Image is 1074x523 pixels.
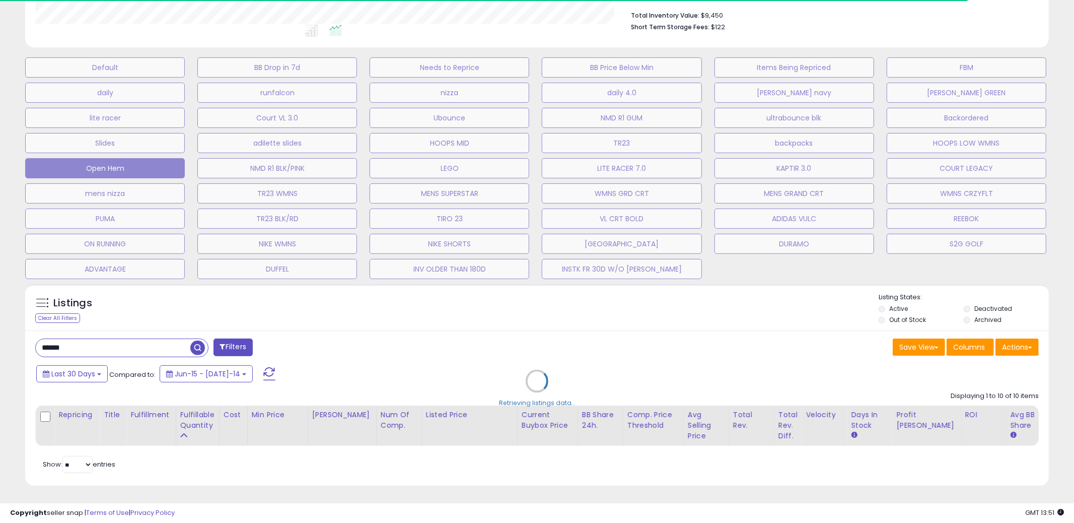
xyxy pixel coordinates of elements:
button: [PERSON_NAME] GREEN [887,83,1046,103]
button: NMD R1 GUM [542,108,701,128]
button: TR23 [542,133,701,153]
button: DURAMO [714,234,874,254]
button: Needs to Reprice [370,57,529,78]
div: seller snap | | [10,508,175,518]
button: NIKE SHORTS [370,234,529,254]
button: HOOPS LOW WMNS [887,133,1046,153]
button: Open Hem [25,158,185,178]
button: ADVANTAGE [25,259,185,279]
button: backpacks [714,133,874,153]
button: mens nizza [25,183,185,204]
button: BB Drop in 7d [197,57,357,78]
button: PUMA [25,209,185,229]
button: VL CRT BOLD [542,209,701,229]
button: Backordered [887,108,1046,128]
button: FBM [887,57,1046,78]
button: MENS SUPERSTAR [370,183,529,204]
b: Total Inventory Value: [631,11,699,20]
button: Items Being Repriced [714,57,874,78]
button: WMNS GRD CRT [542,183,701,204]
button: TR23 BLK/RD [197,209,357,229]
button: WMNS CRZYFLT [887,183,1046,204]
button: [GEOGRAPHIC_DATA] [542,234,701,254]
button: nizza [370,83,529,103]
button: KAPTIR 3.0 [714,158,874,178]
button: NMD R1 BLK/PINK [197,158,357,178]
button: INV OLDER THAN 180D [370,259,529,279]
button: lite racer [25,108,185,128]
button: Slides [25,133,185,153]
li: $9,450 [631,9,1031,21]
button: INSTK FR 30D W/O [PERSON_NAME] [542,259,701,279]
button: TIRO 23 [370,209,529,229]
button: MENS GRAND CRT [714,183,874,204]
button: Ubounce [370,108,529,128]
button: NIKE WMNS [197,234,357,254]
button: COURT LEGACY [887,158,1046,178]
button: daily 4.0 [542,83,701,103]
button: [PERSON_NAME] navy [714,83,874,103]
button: HOOPS MID [370,133,529,153]
button: DUFFEL [197,259,357,279]
button: ON RUNNING [25,234,185,254]
button: LEGO [370,158,529,178]
button: LITE RACER 7.0 [542,158,701,178]
button: Default [25,57,185,78]
button: ADIDAS VULC [714,209,874,229]
strong: Copyright [10,508,47,517]
span: $122 [711,22,725,32]
button: adilette slides [197,133,357,153]
button: runfalcon [197,83,357,103]
b: Short Term Storage Fees: [631,23,709,31]
button: TR23 WMNS [197,183,357,204]
a: Terms of Use [86,508,129,517]
button: BB Price Below Min [542,57,701,78]
button: ultrabounce blk [714,108,874,128]
button: REEBOK [887,209,1046,229]
button: daily [25,83,185,103]
a: Privacy Policy [130,508,175,517]
button: S2G GOLF [887,234,1046,254]
div: Retrieving listings data.. [499,399,575,408]
button: Court VL 3.0 [197,108,357,128]
span: 2025-08-14 13:51 GMT [1025,508,1064,517]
